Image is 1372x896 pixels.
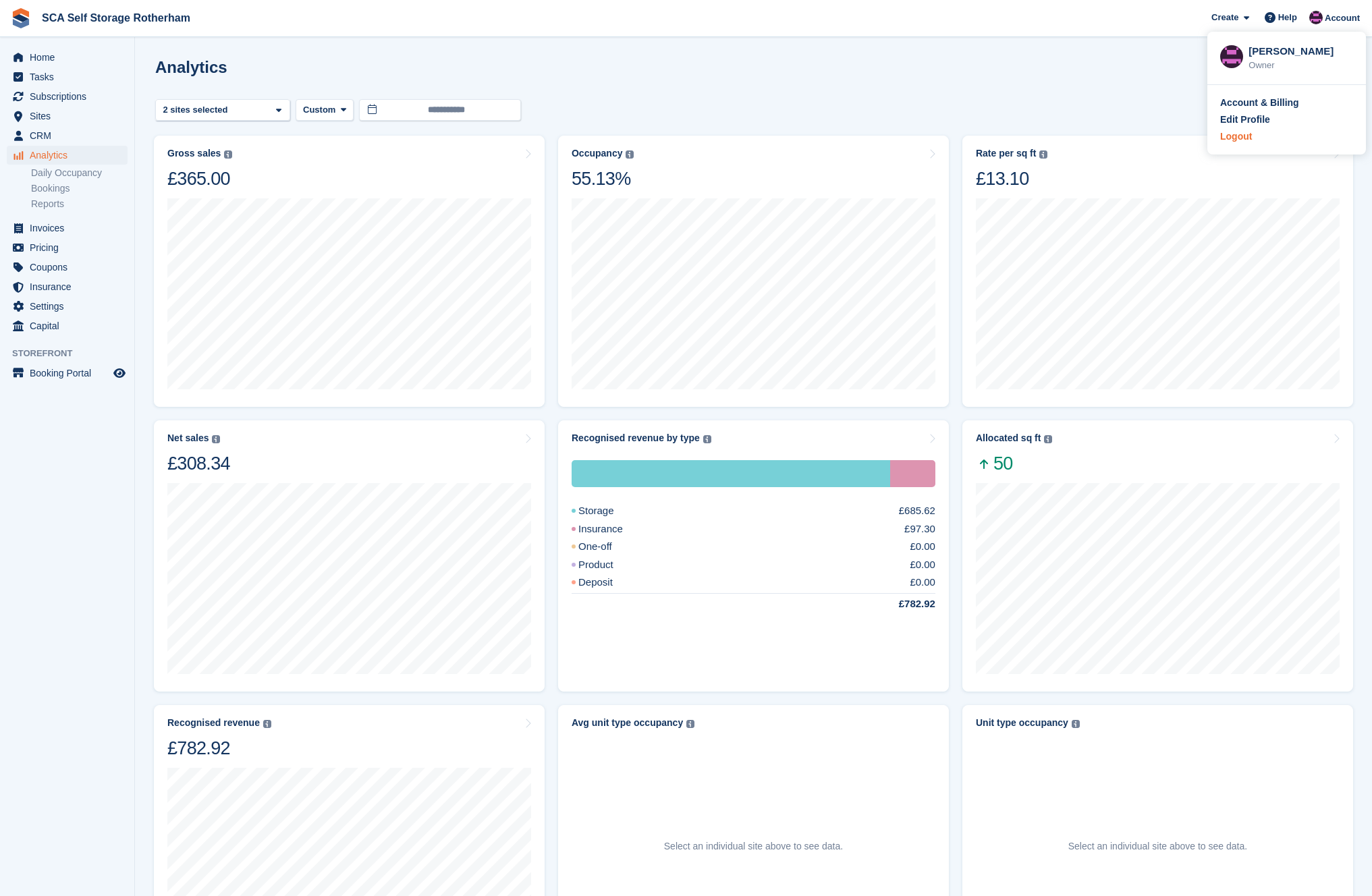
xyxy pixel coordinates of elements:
img: stora-icon-8386f47178a22dfd0bd8f6a31ec36ba5ce8667c1dd55bd0f319d3a0aa187defe.svg [11,8,31,28]
a: menu [7,316,128,335]
img: icon-info-grey-7440780725fd019a000dd9b08b2336e03edf1995a4989e88bcd33f0948082b44.svg [1072,720,1080,728]
div: Deposit [572,575,645,590]
a: menu [7,87,128,106]
div: Gross sales [167,148,221,159]
div: Owner [1248,59,1353,72]
a: menu [7,277,128,296]
span: Pricing [30,238,111,257]
div: [PERSON_NAME] [1248,44,1353,56]
a: menu [7,126,128,145]
img: icon-info-grey-7440780725fd019a000dd9b08b2336e03edf1995a4989e88bcd33f0948082b44.svg [1039,150,1047,159]
div: Occupancy [572,148,622,159]
div: 55.13% [572,167,634,190]
span: Storefront [12,347,134,360]
a: menu [7,146,128,165]
div: Product [572,557,646,573]
div: £0.00 [910,575,935,590]
div: Avg unit type occupancy [572,717,683,729]
img: icon-info-grey-7440780725fd019a000dd9b08b2336e03edf1995a4989e88bcd33f0948082b44.svg [626,150,634,159]
span: Coupons [30,258,111,277]
span: Booking Portal [30,364,111,383]
a: menu [7,364,128,383]
img: icon-info-grey-7440780725fd019a000dd9b08b2336e03edf1995a4989e88bcd33f0948082b44.svg [212,435,220,443]
span: Custom [303,103,335,117]
div: £308.34 [167,452,230,475]
img: Dale Chapman [1309,11,1323,24]
a: menu [7,238,128,257]
div: Logout [1220,130,1252,144]
div: One-off [572,539,644,555]
div: Storage [572,460,890,487]
div: £13.10 [976,167,1047,190]
span: Insurance [30,277,111,296]
img: icon-info-grey-7440780725fd019a000dd9b08b2336e03edf1995a4989e88bcd33f0948082b44.svg [703,435,711,443]
a: menu [7,48,128,67]
a: Account & Billing [1220,96,1353,110]
div: £0.00 [910,557,935,573]
div: £782.92 [867,596,935,612]
span: Subscriptions [30,87,111,106]
span: Analytics [30,146,111,165]
div: 2 sites selected [161,103,233,117]
div: £365.00 [167,167,232,190]
span: Capital [30,316,111,335]
span: 50 [976,452,1052,475]
span: Help [1278,11,1297,24]
a: Logout [1220,130,1353,144]
button: Custom [296,99,354,121]
img: icon-info-grey-7440780725fd019a000dd9b08b2336e03edf1995a4989e88bcd33f0948082b44.svg [224,150,232,159]
img: Dale Chapman [1220,45,1243,68]
span: CRM [30,126,111,145]
div: Edit Profile [1220,113,1270,127]
a: menu [7,107,128,125]
div: Allocated sq ft [976,432,1041,444]
div: Storage [572,503,647,519]
div: £97.30 [904,522,935,537]
div: Recognised revenue [167,717,260,729]
p: Select an individual site above to see data. [1068,839,1247,853]
h2: Analytics [155,58,227,76]
img: icon-info-grey-7440780725fd019a000dd9b08b2336e03edf1995a4989e88bcd33f0948082b44.svg [1044,435,1052,443]
a: menu [7,258,128,277]
div: Recognised revenue by type [572,432,700,444]
img: icon-info-grey-7440780725fd019a000dd9b08b2336e03edf1995a4989e88bcd33f0948082b44.svg [686,720,694,728]
span: Account [1325,11,1360,25]
div: £685.62 [899,503,935,519]
span: Home [30,48,111,67]
span: Tasks [30,67,111,86]
span: Settings [30,297,111,316]
img: icon-info-grey-7440780725fd019a000dd9b08b2336e03edf1995a4989e88bcd33f0948082b44.svg [263,720,271,728]
a: Daily Occupancy [31,167,128,179]
div: £782.92 [167,737,271,760]
div: Net sales [167,432,209,444]
span: Create [1211,11,1238,24]
a: menu [7,67,128,86]
div: Insurance [890,460,935,487]
a: Reports [31,198,128,211]
a: menu [7,297,128,316]
div: £0.00 [910,539,935,555]
a: Edit Profile [1220,113,1353,127]
a: SCA Self Storage Rotherham [36,7,196,29]
div: Rate per sq ft [976,148,1036,159]
div: Insurance [572,522,655,537]
div: Account & Billing [1220,96,1299,110]
p: Select an individual site above to see data. [664,839,843,853]
div: Unit type occupancy [976,717,1068,729]
a: Preview store [111,365,128,381]
span: Sites [30,107,111,125]
a: menu [7,219,128,237]
a: Bookings [31,182,128,195]
span: Invoices [30,219,111,237]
